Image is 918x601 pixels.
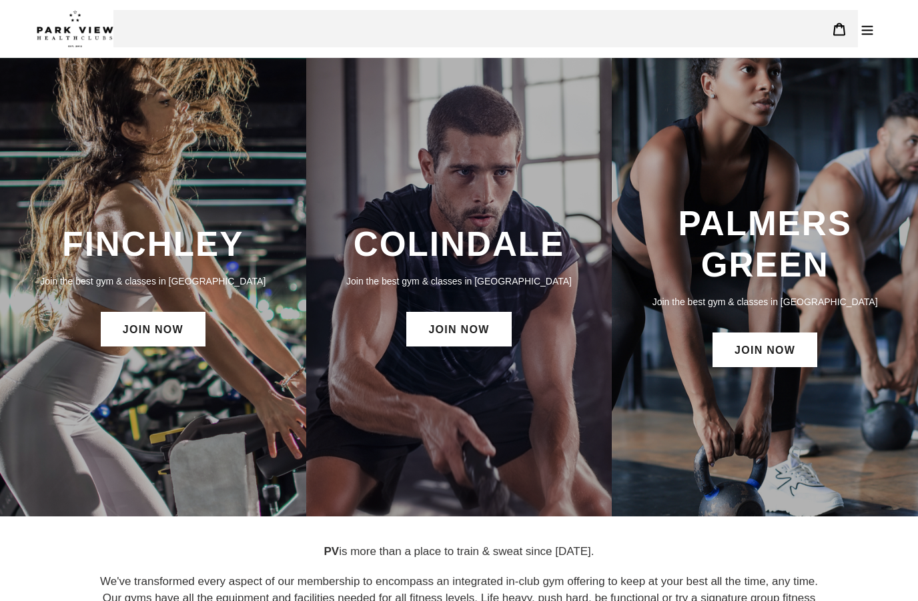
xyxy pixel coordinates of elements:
[625,295,905,309] p: Join the best gym & classes in [GEOGRAPHIC_DATA]
[320,274,599,289] p: Join the best gym & classes in [GEOGRAPHIC_DATA]
[320,224,599,265] h3: COLINDALE
[101,312,205,346] a: JOIN NOW: Finchley Membership
[13,224,293,265] h3: FINCHLEY
[37,10,113,47] img: Park view health clubs is a gym near you.
[324,545,339,558] strong: PV
[95,543,823,560] p: is more than a place to train & sweat since [DATE].
[853,15,881,43] button: Menu
[13,274,293,289] p: Join the best gym & classes in [GEOGRAPHIC_DATA]
[406,312,511,346] a: JOIN NOW: Colindale Membership
[625,203,905,285] h3: PALMERS GREEN
[713,332,817,367] a: JOIN NOW: Palmers Green Membership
